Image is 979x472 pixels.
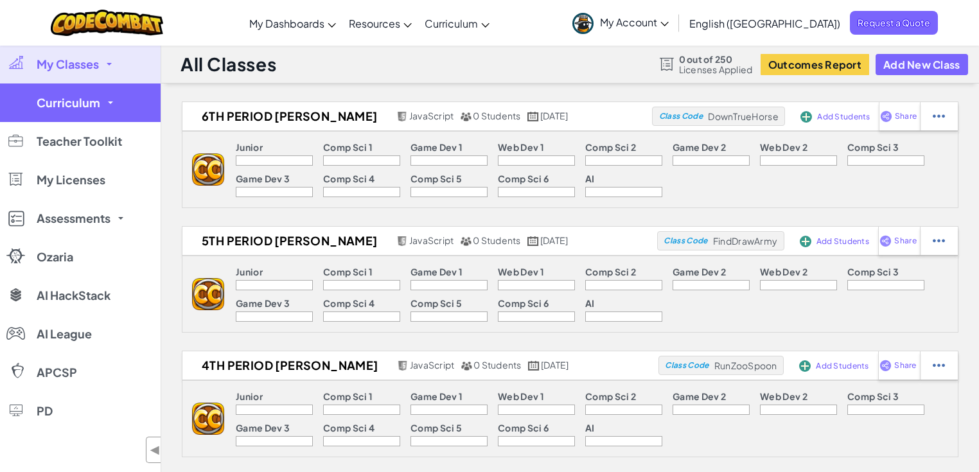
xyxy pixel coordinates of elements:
[541,359,569,371] span: [DATE]
[527,112,539,121] img: calendar.svg
[410,391,463,401] p: Game Dev 1
[679,54,753,64] span: 0 out of 250
[933,235,945,247] img: IconStudentEllipsis.svg
[799,360,811,372] img: IconAddStudents.svg
[540,110,568,121] span: [DATE]
[236,391,263,401] p: Junior
[323,423,375,433] p: Comp Sci 4
[847,142,899,152] p: Comp Sci 3
[192,278,224,310] img: logo
[847,267,899,277] p: Comp Sci 3
[540,234,568,246] span: [DATE]
[473,234,520,246] span: 0 Students
[473,110,520,121] span: 0 Students
[37,97,100,109] span: Curriculum
[236,267,263,277] p: Junior
[800,111,812,123] img: IconAddStudents.svg
[236,423,290,433] p: Game Dev 3
[182,107,393,126] h2: 6th Period [PERSON_NAME]
[933,110,945,122] img: IconStudentEllipsis.svg
[425,17,478,30] span: Curriculum
[410,359,454,371] span: JavaScript
[585,173,595,184] p: AI
[236,298,290,308] p: Game Dev 3
[761,54,869,75] button: Outcomes Report
[800,236,811,247] img: IconAddStudents.svg
[585,391,636,401] p: Comp Sci 2
[498,173,549,184] p: Comp Sci 6
[192,153,224,186] img: logo
[816,238,869,245] span: Add Students
[585,298,595,308] p: AI
[673,142,726,152] p: Game Dev 2
[37,213,110,224] span: Assessments
[673,267,726,277] p: Game Dev 2
[585,142,636,152] p: Comp Sci 2
[817,113,870,121] span: Add Students
[182,356,658,375] a: 4th Period [PERSON_NAME] JavaScript 0 Students [DATE]
[683,6,847,40] a: English ([GEOGRAPHIC_DATA])
[585,267,636,277] p: Comp Sci 2
[396,112,408,121] img: javascript.png
[37,58,99,70] span: My Classes
[397,361,409,371] img: javascript.png
[847,391,899,401] p: Comp Sci 3
[708,110,778,122] span: DownTrueHorse
[876,54,968,75] button: Add New Class
[37,174,105,186] span: My Licenses
[528,361,540,371] img: calendar.svg
[760,391,807,401] p: Web Dev 2
[585,423,595,433] p: AI
[894,237,916,245] span: Share
[249,17,324,30] span: My Dashboards
[689,17,840,30] span: English ([GEOGRAPHIC_DATA])
[409,234,454,246] span: JavaScript
[527,236,539,246] img: calendar.svg
[933,360,945,371] img: IconStudentEllipsis.svg
[760,267,807,277] p: Web Dev 2
[182,356,394,375] h2: 4th Period [PERSON_NAME]
[714,360,777,371] span: RunZooSpoon
[323,298,375,308] p: Comp Sci 4
[396,236,408,246] img: javascript.png
[409,110,454,121] span: JavaScript
[243,6,342,40] a: My Dashboards
[713,235,777,247] span: FindDrawArmy
[37,135,122,147] span: Teacher Toolkit
[410,423,462,433] p: Comp Sci 5
[879,235,892,247] img: IconShare_Purple.svg
[816,362,869,370] span: Add Students
[850,11,938,35] a: Request a Quote
[659,112,703,120] span: Class Code
[498,267,544,277] p: Web Dev 1
[461,361,472,371] img: MultipleUsers.png
[323,173,375,184] p: Comp Sci 4
[236,173,290,184] p: Game Dev 3
[410,173,462,184] p: Comp Sci 5
[880,110,892,122] img: IconShare_Purple.svg
[37,290,110,301] span: AI HackStack
[664,237,707,245] span: Class Code
[460,236,472,246] img: MultipleUsers.png
[679,64,753,74] span: Licenses Applied
[37,251,73,263] span: Ozaria
[498,391,544,401] p: Web Dev 1
[760,142,807,152] p: Web Dev 2
[181,52,276,76] h1: All Classes
[51,10,163,36] img: CodeCombat logo
[879,360,892,371] img: IconShare_Purple.svg
[323,391,373,401] p: Comp Sci 1
[498,298,549,308] p: Comp Sci 6
[498,423,549,433] p: Comp Sci 6
[498,142,544,152] p: Web Dev 1
[473,359,521,371] span: 0 Students
[37,328,92,340] span: AI League
[349,17,400,30] span: Resources
[342,6,418,40] a: Resources
[665,362,709,369] span: Class Code
[410,298,462,308] p: Comp Sci 5
[182,231,393,250] h2: 5th Period [PERSON_NAME]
